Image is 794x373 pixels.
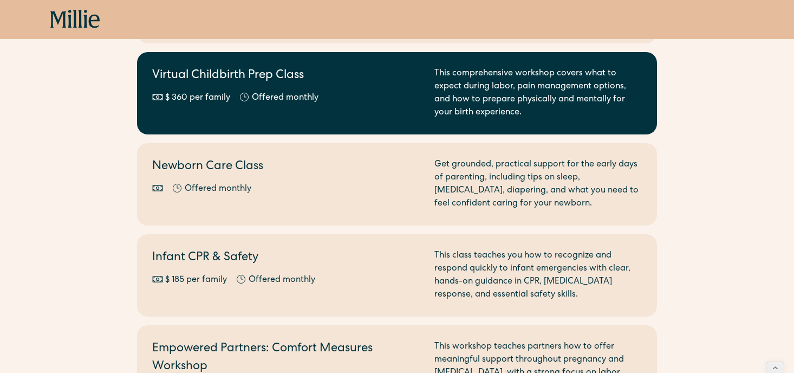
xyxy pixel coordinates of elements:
h2: Virtual Childbirth Prep Class [152,67,421,85]
div: This class teaches you how to recognize and respond quickly to infant emergencies with clear, han... [434,249,642,301]
div: $ 185 per family [165,274,227,287]
div: Offered monthly [252,92,318,105]
h2: Newborn Care Class [152,158,421,176]
div: Offered monthly [249,274,315,287]
div: Offered monthly [185,183,251,196]
a: Virtual Childbirth Prep Class$ 360 per familyOffered monthlyThis comprehensive workshop covers wh... [137,52,657,134]
div: Get grounded, practical support for the early days of parenting, including tips on sleep, [MEDICA... [434,158,642,210]
div: $ 360 per family [165,92,230,105]
div: This comprehensive workshop covers what to expect during labor, pain management options, and how ... [434,67,642,119]
a: Newborn Care ClassOffered monthlyGet grounded, practical support for the early days of parenting,... [137,143,657,226]
a: Infant CPR & Safety$ 185 per familyOffered monthlyThis class teaches you how to recognize and res... [137,234,657,317]
h2: Infant CPR & Safety [152,249,421,267]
